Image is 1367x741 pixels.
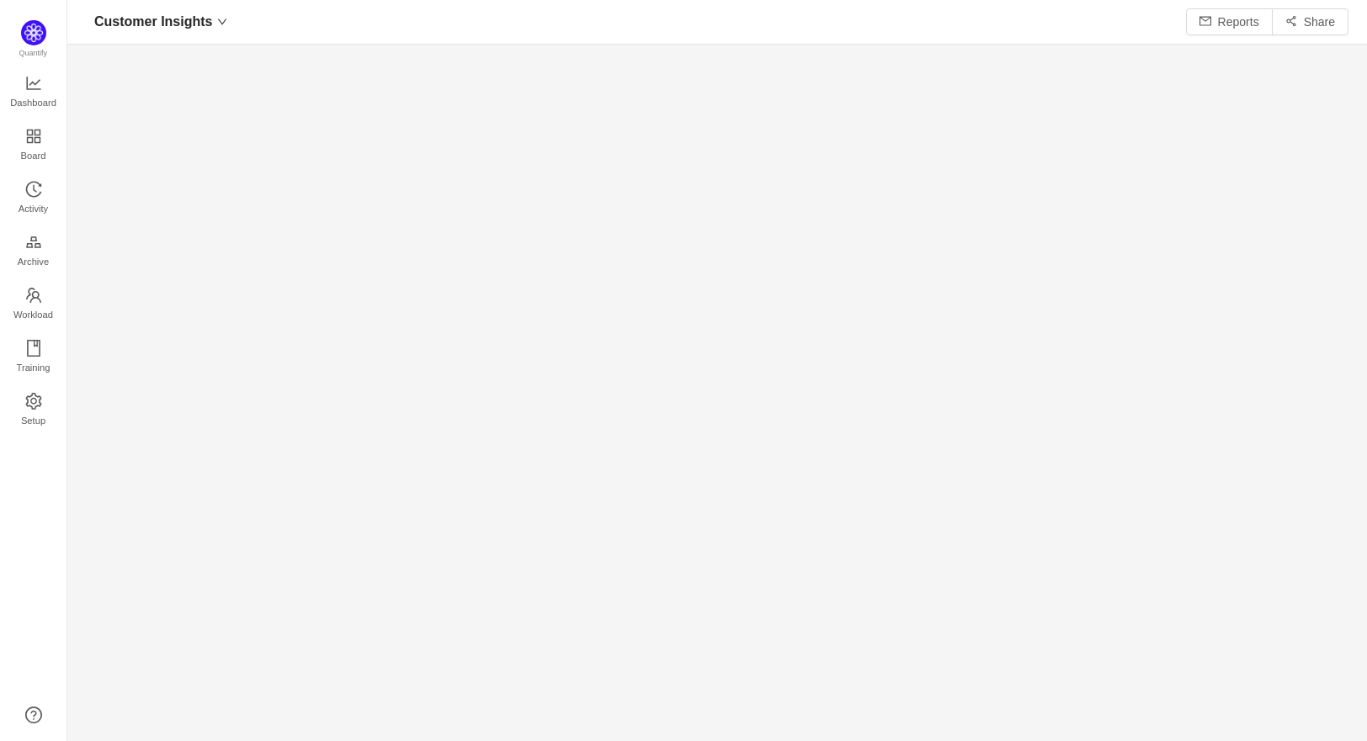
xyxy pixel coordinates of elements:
a: icon: question-circle [25,707,42,723]
i: icon: appstore [25,128,42,145]
span: Archive [18,245,49,278]
span: Training [16,351,50,384]
span: Board [21,139,46,172]
a: Activity [25,182,42,215]
i: icon: gold [25,234,42,251]
i: icon: history [25,181,42,198]
i: icon: book [25,340,42,357]
a: Board [25,129,42,162]
i: icon: line-chart [25,75,42,92]
button: icon: share-altShare [1272,8,1348,35]
span: Workload [13,298,53,331]
span: Dashboard [10,86,56,119]
a: Dashboard [25,76,42,109]
span: Customer Insights [94,8,212,35]
img: Quantify [21,20,46,45]
a: Training [25,341,42,374]
span: Quantify [19,49,48,57]
button: icon: mailReports [1186,8,1273,35]
a: Setup [25,394,42,427]
span: Activity [19,192,48,225]
span: Setup [21,404,45,437]
a: Archive [25,235,42,268]
a: Workload [25,288,42,321]
i: icon: team [25,287,42,304]
i: icon: down [217,17,227,27]
i: icon: setting [25,393,42,410]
